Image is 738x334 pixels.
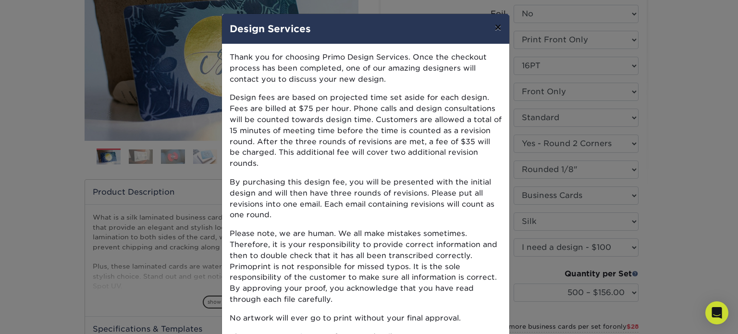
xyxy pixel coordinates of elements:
p: Thank you for choosing Primo Design Services. Once the checkout process has been completed, one o... [230,52,502,85]
div: Open Intercom Messenger [705,301,728,324]
button: × [487,14,509,41]
p: Design fees are based on projected time set aside for each design. Fees are billed at $75 per hou... [230,92,502,169]
p: By purchasing this design fee, you will be presented with the initial design and will then have t... [230,177,502,221]
p: No artwork will ever go to print without your final approval. [230,313,502,324]
p: Please note, we are human. We all make mistakes sometimes. Therefore, it is your responsibility t... [230,228,502,305]
h4: Design Services [230,22,502,36]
